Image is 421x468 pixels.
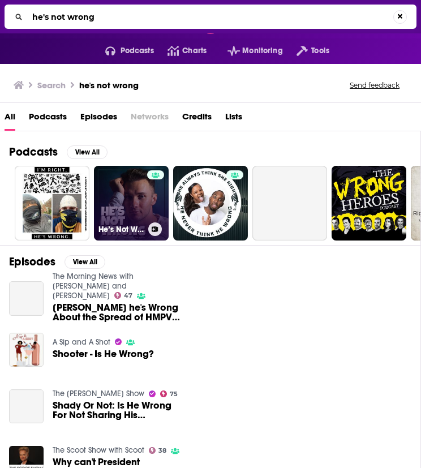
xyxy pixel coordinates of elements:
span: 38 [158,448,166,453]
h2: Episodes [9,255,55,269]
a: All [5,108,15,131]
a: Shady Or Not: Is He Wrong For Not Sharing His Password With Her? [53,401,182,420]
a: The Scoot Show with Scoot [53,445,144,455]
span: Podcasts [121,43,154,59]
a: A Sip and A Shot [53,337,110,347]
a: Jason Hopes he's Wrong About the Spread of HMPV Over in China [9,281,44,316]
button: Send feedback [346,80,403,90]
h2: Podcasts [9,145,58,159]
span: 47 [124,293,132,298]
button: open menu [92,42,154,60]
a: Credits [182,108,212,131]
a: Shooter - Is He Wrong? [53,349,154,359]
span: [PERSON_NAME] he's Wrong About the Spread of HMPV Over in [GEOGRAPHIC_DATA] [53,303,182,322]
a: The Morning News with Nancy and Jason [53,272,134,300]
a: Jason Hopes he's Wrong About the Spread of HMPV Over in China [53,303,182,322]
a: 75 [160,390,178,397]
h3: Search [37,80,66,91]
a: Charts [154,42,207,60]
input: Search... [28,8,393,26]
span: 75 [170,392,178,397]
a: Podcasts [29,108,67,131]
span: Monitoring [242,43,282,59]
a: 47 [114,292,133,299]
h3: he's not wrong [79,80,139,91]
button: View All [67,145,108,159]
button: open menu [214,42,283,60]
img: Shooter - Is He Wrong? [9,333,44,367]
h3: He’s Not Wrong [98,225,144,234]
button: open menu [283,42,329,60]
a: Lists [225,108,242,131]
span: Charts [182,43,207,59]
button: View All [65,255,105,269]
a: 38 [149,447,167,454]
a: The Bert Show [53,389,144,398]
span: Networks [131,108,169,131]
a: EpisodesView All [9,255,105,269]
a: Shady Or Not: Is He Wrong For Not Sharing His Password With Her? [9,389,44,424]
a: Episodes [80,108,117,131]
span: Tools [311,43,329,59]
a: PodcastsView All [9,145,108,159]
div: Search... [5,5,416,29]
a: He’s Not Wrong [94,166,169,241]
